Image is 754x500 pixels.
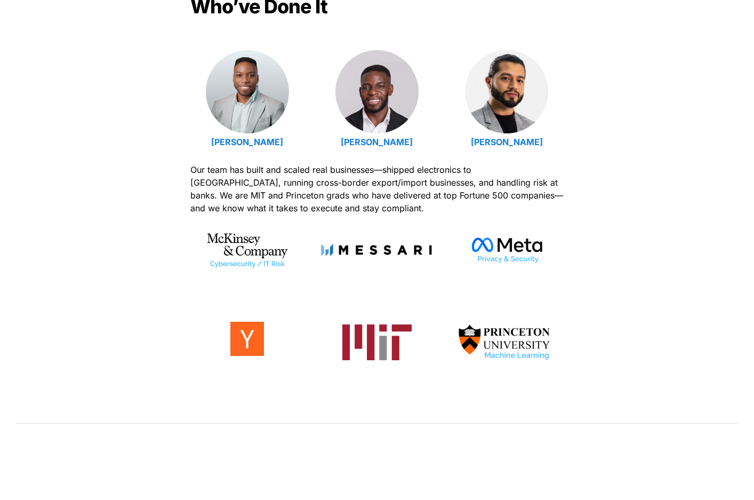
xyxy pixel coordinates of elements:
[211,137,283,147] a: [PERSON_NAME]
[341,137,413,147] a: [PERSON_NAME]
[190,164,566,213] span: Our team has built and scaled real businesses—shipped electronics to [GEOGRAPHIC_DATA], running c...
[471,137,543,147] a: [PERSON_NAME]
